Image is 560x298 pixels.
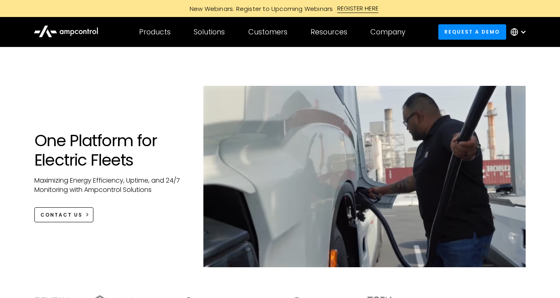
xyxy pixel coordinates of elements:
a: Request a demo [438,24,506,39]
div: Customers [248,28,287,36]
a: New Webinars: Register to Upcoming WebinarsREGISTER HERE [98,4,462,13]
div: Company [370,28,406,36]
div: New Webinars: Register to Upcoming Webinars [182,4,337,13]
p: Maximizing Energy Efficiency, Uptime, and 24/7 Monitoring with Ampcontrol Solutions [34,176,188,194]
div: Products [139,28,171,36]
div: CONTACT US [40,211,82,219]
div: Solutions [194,28,225,36]
div: REGISTER HERE [337,4,379,13]
div: Resources [311,28,347,36]
a: CONTACT US [34,207,94,222]
h1: One Platform for Electric Fleets [34,131,188,170]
